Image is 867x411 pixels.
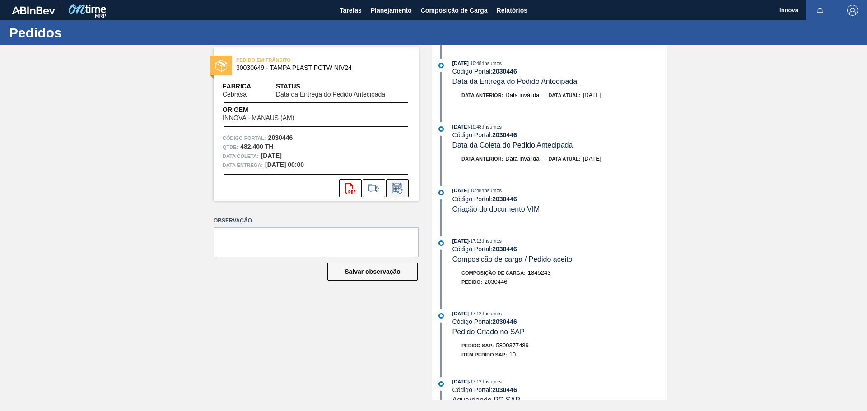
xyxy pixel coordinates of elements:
span: [DATE] [452,379,469,384]
strong: [DATE] [261,152,282,159]
strong: 2030446 [268,134,293,141]
span: Cebrasa [223,91,247,98]
span: Data coleta: [223,152,259,161]
span: : Insumos [481,60,502,66]
span: - 10:48 [469,61,481,66]
div: Abrir arquivo PDF [339,179,362,197]
button: Notificações [806,4,834,17]
img: Logout [847,5,858,16]
span: [DATE] [452,124,469,129]
span: Data atual: [548,156,580,162]
span: - 17:12 [469,311,481,316]
label: Observação [214,214,419,227]
span: Data da Entrega do Pedido Antecipada [452,78,578,85]
div: Código Portal: [452,318,667,325]
button: Salvar observação [327,263,418,281]
span: Pedido Criado no SAP [452,328,525,336]
div: Código Portal: [452,245,667,253]
span: Data anterior: [461,156,503,162]
span: : Insumos [481,124,502,129]
span: Relatórios [497,5,527,16]
div: Código Portal: [452,386,667,393]
span: Código Portal: [223,134,266,143]
img: atual [438,313,444,319]
strong: 2030446 [492,68,517,75]
img: atual [438,381,444,387]
span: Data entrega: [223,161,263,170]
span: Data anterior: [461,92,503,98]
img: atual [438,126,444,132]
span: Composição de Carga [421,5,488,16]
span: [DATE] [452,311,469,316]
div: Código Portal: [452,68,667,75]
img: TNhmsLtSVTkK8tSr43FrP2fwEKptu5GPRR3wAAAABJRU5ErkJggg== [12,6,55,14]
strong: 2030446 [492,386,517,393]
span: : Insumos [481,311,502,316]
span: Criação do documento VIM [452,205,540,213]
span: - 17:12 [469,379,481,384]
span: 10 [509,351,516,358]
strong: 2030446 [492,318,517,325]
div: Código Portal: [452,195,667,203]
h1: Pedidos [9,28,169,38]
span: : Insumos [481,188,502,193]
span: Data inválida [505,92,539,98]
span: Data inválida [505,155,539,162]
div: Código Portal: [452,131,667,139]
span: Data da Coleta do Pedido Antecipada [452,141,573,149]
span: Fábrica [223,82,275,91]
span: Composição de Carga : [461,270,526,276]
span: 30030649 - TAMPA PLAST PCTW NIV24 [236,65,400,71]
strong: 2030446 [492,195,517,203]
span: [DATE] [583,92,601,98]
span: : Insumos [481,238,502,244]
span: [DATE] [452,60,469,66]
div: Informar alteração no pedido [386,179,409,197]
strong: 2030446 [492,131,517,139]
span: Planejamento [371,5,412,16]
strong: [DATE] 00:00 [265,161,304,168]
span: Data atual: [548,92,580,98]
span: : Insumos [481,379,502,384]
span: Data da Entrega do Pedido Antecipada [276,91,385,98]
span: Pedido : [461,279,482,285]
span: - 17:12 [469,239,481,244]
span: 1845243 [528,269,551,276]
img: atual [438,240,444,246]
span: INNOVA - MANAUS (AM) [223,115,294,121]
span: - 10:48 [469,125,481,129]
span: [DATE] [452,238,469,244]
span: Pedido SAP: [461,343,494,348]
img: atual [438,190,444,195]
span: 2030446 [485,278,508,285]
span: Status [276,82,410,91]
span: Qtde : [223,143,238,152]
span: 5800377489 [496,342,529,349]
span: Tarefas [340,5,362,16]
span: Aguardando PC SAP [452,396,520,404]
span: [DATE] [452,188,469,193]
img: atual [438,63,444,68]
div: Ir para Composição de Carga [363,179,385,197]
span: - 10:48 [469,188,481,193]
span: Origem [223,105,320,115]
strong: 482,400 TH [240,143,273,150]
span: Composicão de carga / Pedido aceito [452,255,573,263]
span: [DATE] [583,155,601,162]
span: PEDIDO EM TRÂNSITO [236,55,363,65]
span: Item pedido SAP: [461,352,507,357]
strong: 2030446 [492,245,517,253]
img: status [215,60,227,72]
